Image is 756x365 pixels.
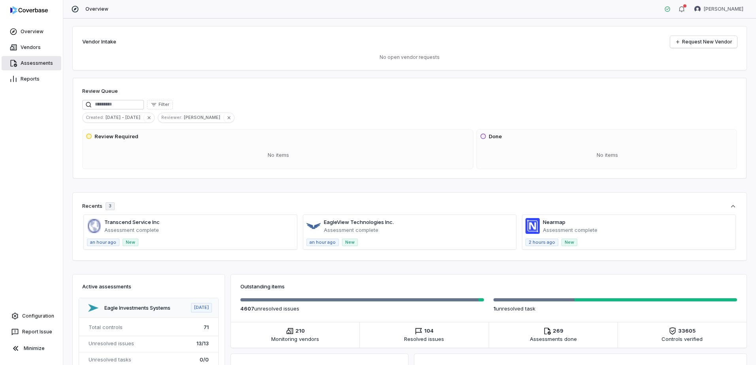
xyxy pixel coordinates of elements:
[694,6,701,12] img: Kourtney Shields avatar
[489,133,502,141] h3: Done
[543,219,565,225] a: Nearmap
[3,309,60,323] a: Configuration
[104,219,160,225] a: Transcend Service Inc
[3,341,60,356] button: Minimize
[240,305,254,312] span: 4607
[2,56,61,70] a: Assessments
[184,114,223,121] span: [PERSON_NAME]
[404,335,444,343] span: Resolved issues
[271,335,319,343] span: Monitoring vendors
[690,3,748,15] button: Kourtney Shields avatar[PERSON_NAME]
[82,282,215,290] h3: Active assessments
[10,6,48,14] img: logo-D7KZi-bG.svg
[2,40,61,55] a: Vendors
[82,202,115,210] div: Recents
[240,282,737,290] h3: Outstanding items
[530,335,577,343] span: Assessments done
[480,145,735,166] div: No items
[295,327,305,335] span: 210
[2,72,61,86] a: Reports
[704,6,743,12] span: [PERSON_NAME]
[83,114,106,121] span: Created :
[678,327,696,335] span: 33605
[240,305,484,312] p: unresolved issue s
[104,305,170,311] a: Eagle Investments Systems
[553,327,563,335] span: 269
[159,102,169,107] span: Filter
[324,219,394,225] a: EagleView Technologies Inc.
[158,114,184,121] span: Reviewer :
[82,87,118,95] h1: Review Queue
[82,54,737,60] p: No open vendor requests
[109,203,112,209] span: 3
[670,36,737,48] a: Request New Vendor
[85,6,108,12] span: Overview
[424,327,434,335] span: 104
[3,325,60,339] button: Report Issue
[82,38,116,46] h2: Vendor Intake
[2,24,61,39] a: Overview
[94,133,138,141] h3: Review Required
[661,335,703,343] span: Controls verified
[86,145,471,166] div: No items
[106,114,144,121] span: [DATE] - [DATE]
[82,202,737,210] button: Recents3
[493,305,737,312] p: unresolved task
[147,100,173,109] button: Filter
[493,305,496,312] span: 1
